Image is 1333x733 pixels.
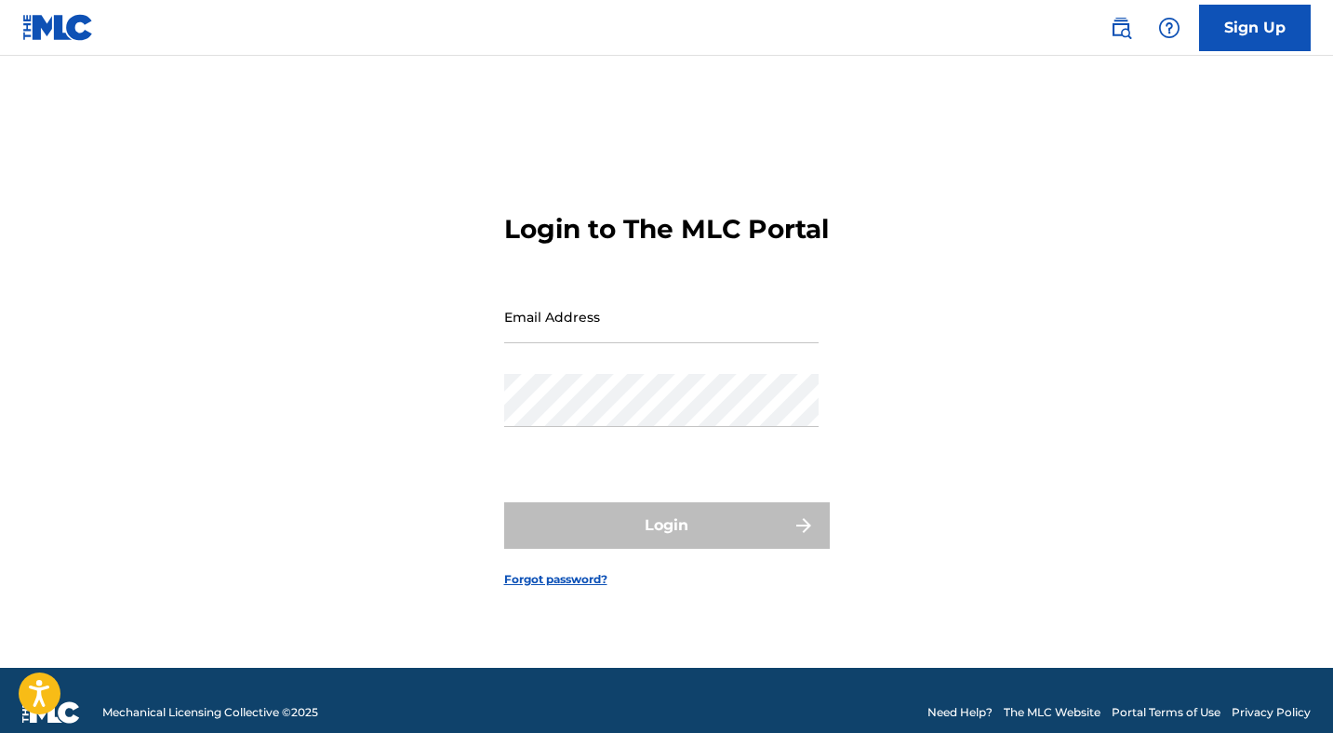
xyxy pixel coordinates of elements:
a: Public Search [1102,9,1140,47]
a: Need Help? [927,704,993,721]
img: MLC Logo [22,14,94,41]
img: help [1158,17,1180,39]
div: Help [1151,9,1188,47]
a: Sign Up [1199,5,1311,51]
a: Portal Terms of Use [1112,704,1220,721]
span: Mechanical Licensing Collective © 2025 [102,704,318,721]
h3: Login to The MLC Portal [504,213,829,246]
a: Forgot password? [504,571,607,588]
a: Privacy Policy [1232,704,1311,721]
a: The MLC Website [1004,704,1100,721]
img: logo [22,701,80,724]
img: search [1110,17,1132,39]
